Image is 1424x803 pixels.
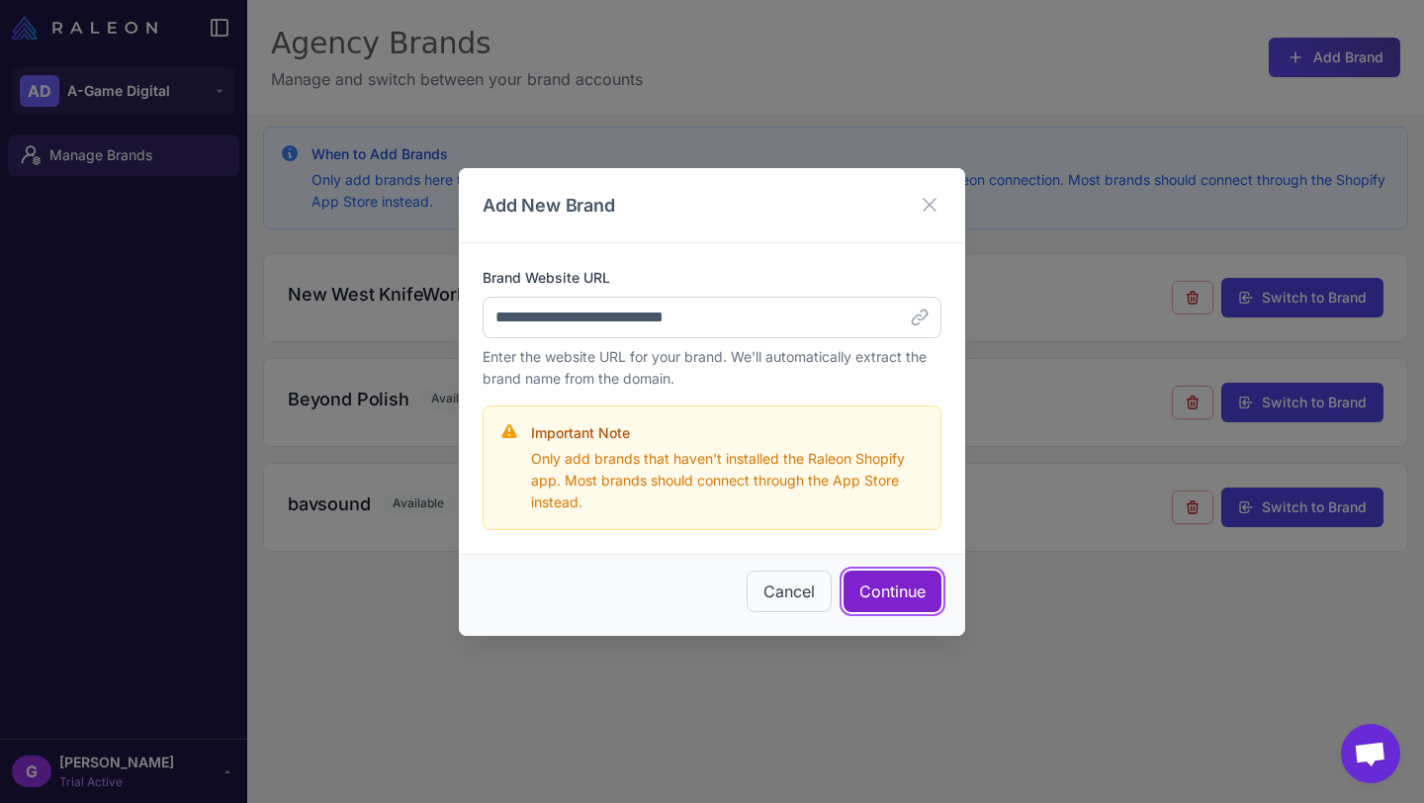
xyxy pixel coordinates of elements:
h3: Add New Brand [483,192,615,219]
label: Brand Website URL [483,267,941,289]
h4: Important Note [531,422,925,444]
p: Only add brands that haven't installed the Raleon Shopify app. Most brands should connect through... [531,448,925,513]
button: Continue [844,571,941,612]
p: Enter the website URL for your brand. We'll automatically extract the brand name from the domain. [483,346,941,390]
a: Open chat [1341,724,1400,783]
button: Cancel [747,571,832,612]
